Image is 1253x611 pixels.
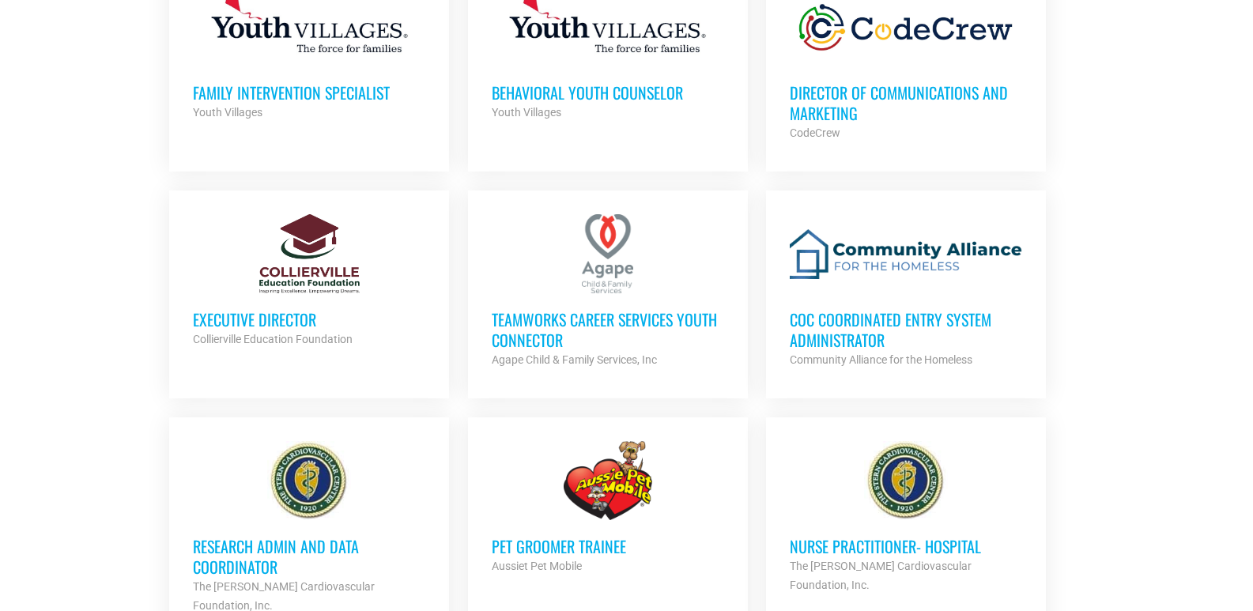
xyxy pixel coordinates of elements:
[790,82,1022,123] h3: Director of Communications and Marketing
[193,82,425,103] h3: Family Intervention Specialist
[790,309,1022,350] h3: CoC Coordinated Entry System Administrator
[193,536,425,577] h3: Research Admin and Data Coordinator
[468,190,748,393] a: TeamWorks Career Services Youth Connector Agape Child & Family Services, Inc
[790,536,1022,556] h3: Nurse Practitioner- Hospital
[468,417,748,599] a: Pet Groomer Trainee Aussiet Pet Mobile
[492,536,724,556] h3: Pet Groomer Trainee
[790,353,972,366] strong: Community Alliance for the Homeless
[169,190,449,372] a: Executive Director Collierville Education Foundation
[193,309,425,330] h3: Executive Director
[193,333,353,345] strong: Collierville Education Foundation
[193,106,262,119] strong: Youth Villages
[790,126,840,139] strong: CodeCrew
[492,560,582,572] strong: Aussiet Pet Mobile
[492,106,561,119] strong: Youth Villages
[492,353,657,366] strong: Agape Child & Family Services, Inc
[492,309,724,350] h3: TeamWorks Career Services Youth Connector
[790,560,972,591] strong: The [PERSON_NAME] Cardiovascular Foundation, Inc.
[492,82,724,103] h3: Behavioral Youth Counselor
[766,190,1046,393] a: CoC Coordinated Entry System Administrator Community Alliance for the Homeless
